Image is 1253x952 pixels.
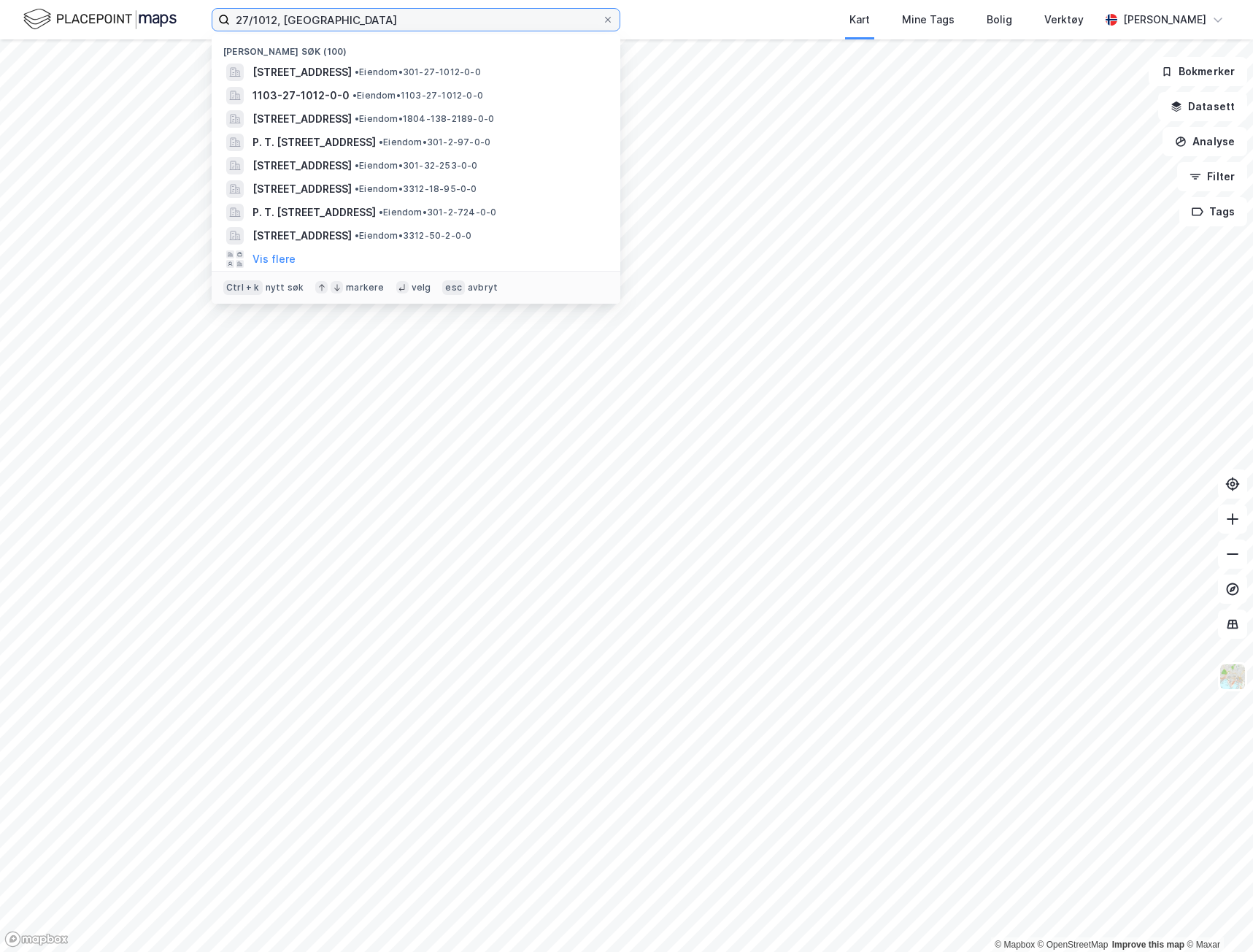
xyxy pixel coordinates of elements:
div: avbryt [468,282,498,293]
div: [PERSON_NAME] [1123,11,1206,28]
span: • [355,230,359,241]
span: Eiendom • 1103-27-1012-0-0 [352,90,483,101]
div: Kontrollprogram for chat [1180,882,1253,952]
a: Improve this map [1112,940,1184,950]
div: Kart [849,11,870,28]
span: • [379,207,383,218]
button: Tags [1179,197,1247,226]
button: Datasett [1158,92,1247,121]
div: markere [346,282,384,293]
span: [STREET_ADDRESS] [252,64,352,81]
a: Mapbox homepage [4,931,69,948]
span: [STREET_ADDRESS] [252,157,352,174]
div: esc [442,280,465,295]
span: Eiendom • 3312-18-95-0-0 [355,183,477,195]
span: [STREET_ADDRESS] [252,110,352,128]
span: 1103-27-1012-0-0 [252,87,350,104]
span: • [355,66,359,77]
span: Eiendom • 1804-138-2189-0-0 [355,113,494,125]
span: Eiendom • 301-32-253-0-0 [355,160,478,172]
span: Eiendom • 3312-50-2-0-0 [355,230,471,242]
span: [STREET_ADDRESS] [252,180,352,198]
iframe: Chat Widget [1180,882,1253,952]
button: Filter [1177,162,1247,191]
span: [STREET_ADDRESS] [252,227,352,245]
span: • [355,113,359,124]
button: Analyse [1163,127,1247,156]
button: Vis flere [252,250,296,268]
img: logo.f888ab2527a4732fd821a326f86c7f29.svg [23,7,177,32]
span: • [355,160,359,171]
div: [PERSON_NAME] søk (100) [212,34,620,61]
span: Eiendom • 301-2-97-0-0 [379,137,490,148]
span: P. T. [STREET_ADDRESS] [252,204,376,221]
div: Mine Tags [902,11,955,28]
span: • [352,90,357,101]
a: OpenStreetMap [1038,940,1109,950]
span: Eiendom • 301-27-1012-0-0 [355,66,481,78]
div: Bolig [987,11,1012,28]
div: nytt søk [266,282,304,293]
input: Søk på adresse, matrikkel, gårdeiere, leietakere eller personer [230,9,602,31]
div: Ctrl + k [223,280,263,295]
span: • [355,183,359,194]
a: Mapbox [995,940,1035,950]
img: Z [1219,663,1246,691]
span: P. T. [STREET_ADDRESS] [252,134,376,151]
span: Eiendom • 301-2-724-0-0 [379,207,496,218]
span: • [379,137,383,147]
button: Bokmerker [1149,57,1247,86]
div: velg [412,282,431,293]
div: Verktøy [1044,11,1084,28]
